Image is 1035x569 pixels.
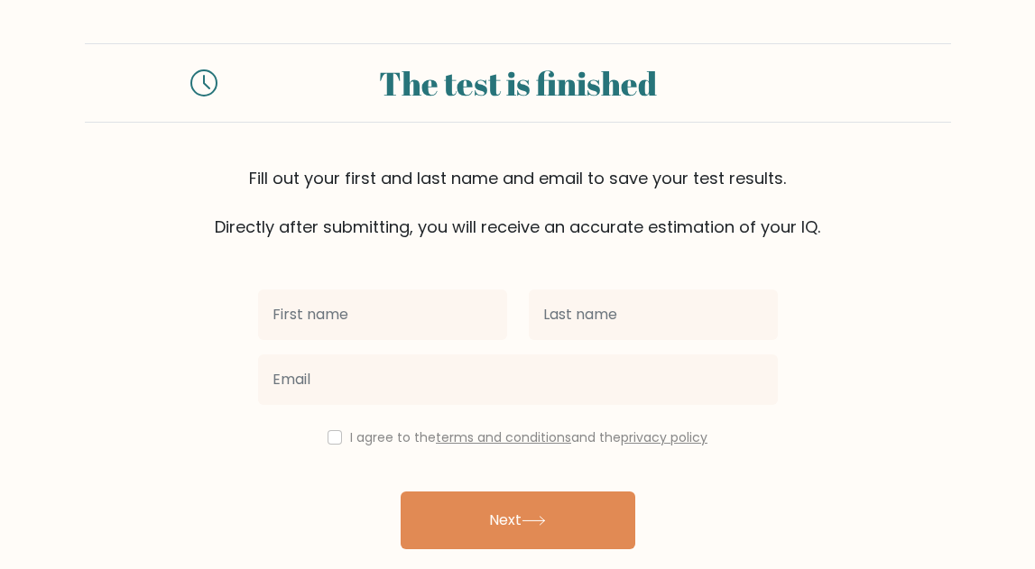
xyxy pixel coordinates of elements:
[239,59,795,107] div: The test is finished
[258,289,507,340] input: First name
[350,428,707,446] label: I agree to the and the
[258,354,778,405] input: Email
[85,166,951,239] div: Fill out your first and last name and email to save your test results. Directly after submitting,...
[401,491,635,549] button: Next
[621,428,707,446] a: privacy policy
[436,428,571,446] a: terms and conditions
[529,289,778,340] input: Last name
